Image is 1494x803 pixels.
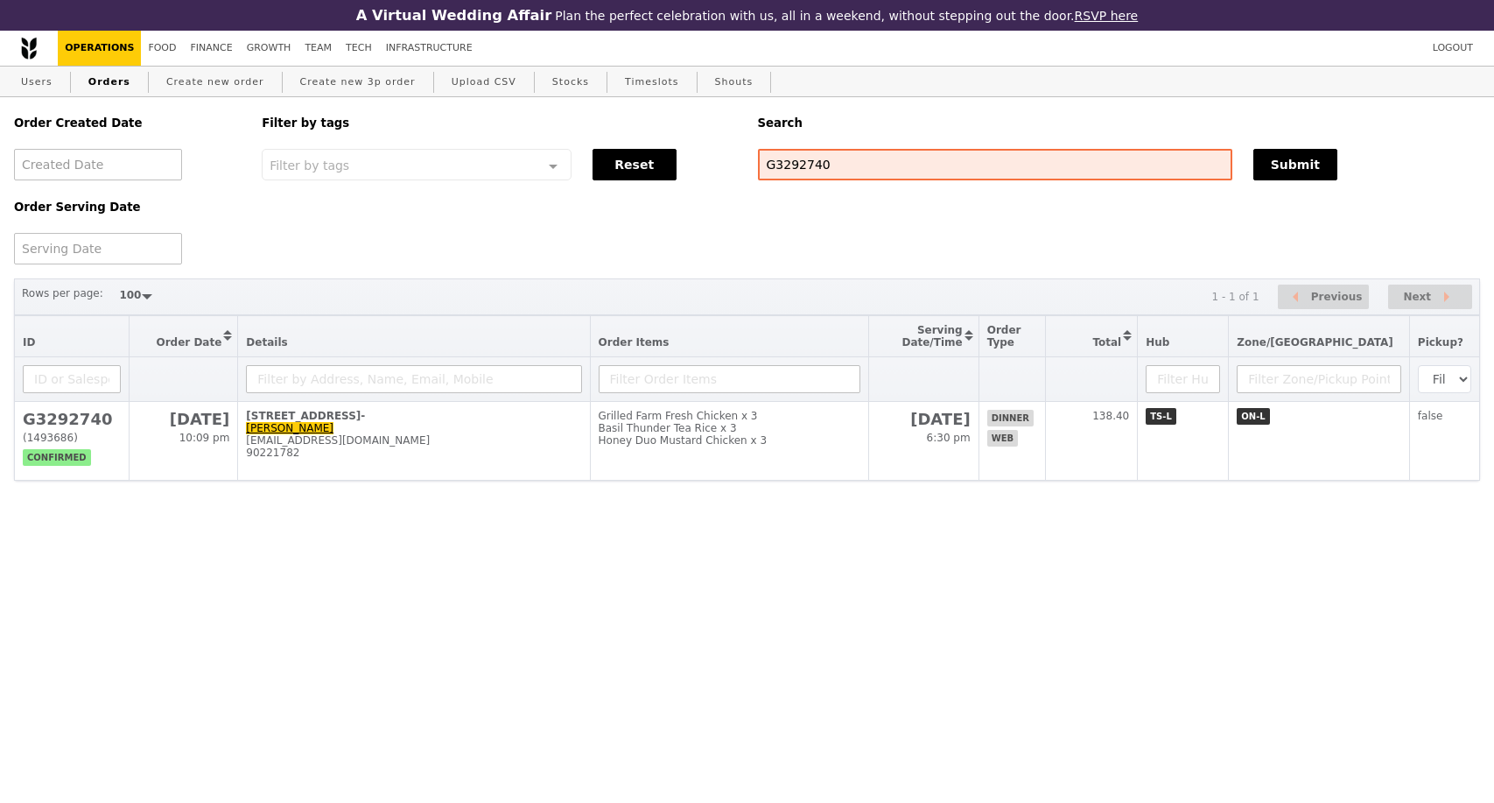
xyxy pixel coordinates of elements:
[246,422,333,434] a: [PERSON_NAME]
[1237,365,1401,393] input: Filter Zone/Pickup Point
[1388,285,1472,310] button: Next
[270,157,349,173] span: Filter by tags
[599,365,860,393] input: Filter Order Items
[593,149,677,180] button: Reset
[987,430,1018,447] span: web
[246,434,581,447] div: [EMAIL_ADDRESS][DOMAIN_NAME]
[599,336,670,349] span: Order Items
[1311,286,1363,307] span: Previous
[246,365,581,393] input: Filter by Address, Name, Email, Mobile
[1403,286,1431,307] span: Next
[1418,336,1463,349] span: Pickup?
[987,324,1021,349] span: Order Type
[246,336,287,349] span: Details
[339,31,379,66] a: Tech
[445,67,523,98] a: Upload CSV
[927,432,971,444] span: 6:30 pm
[179,432,230,444] span: 10:09 pm
[987,410,1034,426] span: dinner
[14,67,60,98] a: Users
[23,365,121,393] input: ID or Salesperson name
[14,116,241,130] h5: Order Created Date
[545,67,596,98] a: Stocks
[159,67,271,98] a: Create new order
[22,285,103,302] label: Rows per page:
[58,31,141,66] a: Operations
[240,31,298,66] a: Growth
[14,149,182,180] input: Created Date
[1075,9,1139,23] a: RSVP here
[758,149,1232,180] input: Search any field
[246,447,581,459] div: 90221782
[708,67,761,98] a: Shouts
[141,31,183,66] a: Food
[23,336,35,349] span: ID
[137,410,229,428] h2: [DATE]
[1146,365,1220,393] input: Filter Hub
[249,7,1245,24] div: Plan the perfect celebration with us, all in a weekend, without stepping out the door.
[184,31,240,66] a: Finance
[1278,285,1369,310] button: Previous
[758,116,1481,130] h5: Search
[599,422,860,434] div: Basil Thunder Tea Rice x 3
[1092,410,1129,422] span: 138.40
[14,201,241,214] h5: Order Serving Date
[1418,410,1443,422] span: false
[23,410,121,428] h2: G3292740
[356,7,551,24] h3: A Virtual Wedding Affair
[599,410,860,422] div: Grilled Farm Fresh Chicken x 3
[877,410,971,428] h2: [DATE]
[1211,291,1259,303] div: 1 - 1 of 1
[246,410,581,422] div: [STREET_ADDRESS]-
[618,67,685,98] a: Timeslots
[23,432,121,444] div: (1493686)
[1426,31,1480,66] a: Logout
[262,116,736,130] h5: Filter by tags
[1237,336,1393,349] span: Zone/[GEOGRAPHIC_DATA]
[14,233,182,264] input: Serving Date
[21,37,37,60] img: Grain logo
[379,31,480,66] a: Infrastructure
[293,67,423,98] a: Create new 3p order
[1237,408,1269,425] span: ON-L
[1146,336,1169,349] span: Hub
[81,67,137,98] a: Orders
[1253,149,1337,180] button: Submit
[599,434,860,447] div: Honey Duo Mustard Chicken x 3
[298,31,339,66] a: Team
[23,449,91,466] span: confirmed
[1146,408,1176,425] span: TS-L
